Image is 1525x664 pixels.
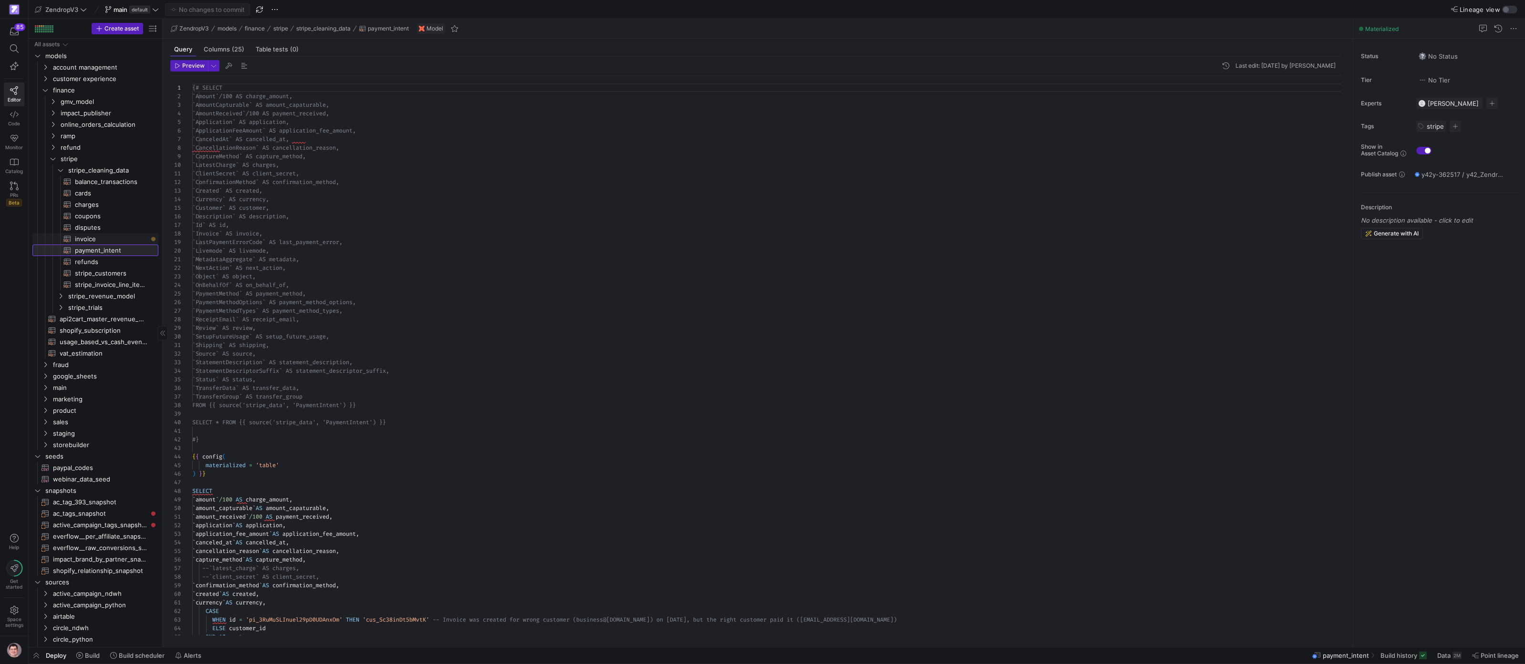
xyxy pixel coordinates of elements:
[6,199,22,206] span: Beta
[170,324,181,332] div: 29
[32,233,158,245] div: Press SPACE to select this row.
[75,222,147,233] span: disputes​​​​​​​​​​
[170,392,181,401] div: 37
[1418,100,1426,107] img: https://lh3.googleusercontent.com/a-/ACNPEu9K0NA4nyHaeR8smRh1ohoGMWyUALYAW_KvLOW-=s96-c
[32,210,158,222] div: Press SPACE to select this row.
[192,401,356,409] span: FROM {{ source('stripe_data', 'PaymentIntent') }}
[85,652,100,659] span: Build
[32,199,158,210] a: charges​​​​​​​​​​
[168,23,211,34] button: ZendropV3
[4,154,24,178] a: Catalog
[32,462,158,473] div: Press SPACE to select this row.
[32,542,158,553] a: everflow__raw_conversions_snapshot​​​​​​​
[170,452,181,461] div: 44
[1361,228,1423,239] button: Generate with AI
[196,453,199,460] span: {
[170,367,181,375] div: 34
[232,46,244,52] span: (25)
[170,186,181,195] div: 13
[32,531,158,542] a: everflow__per_affiliate_snapshot​​​​​​​
[61,142,157,153] span: refund
[170,83,181,92] div: 1
[192,453,196,460] span: {
[32,96,158,107] div: Press SPACE to select this row.
[170,461,181,470] div: 45
[53,565,147,576] span: shopify_relationship_snapshot​​​​​​​
[32,84,158,96] div: Press SPACE to select this row.
[68,165,157,176] span: stripe_cleaning_data
[192,238,342,246] span: `LastPaymentErrorCode` AS last_payment_error,
[61,108,157,119] span: impact_publisher
[218,25,237,32] span: models
[256,461,279,469] span: 'table'
[170,143,181,152] div: 8
[192,376,256,383] span: `Status` AS status,
[32,313,158,325] div: Press SPACE to select this row.
[53,382,157,393] span: main
[75,234,147,245] span: invoice​​​​​​​​​​
[170,60,208,72] button: Preview
[32,336,158,347] div: Press SPACE to select this row.
[170,384,181,392] div: 36
[53,474,147,485] span: webinar_data_seed​​​​​​
[4,82,24,106] a: Editor
[32,473,158,485] a: webinar_data_seed​​​​​​
[53,462,147,473] span: paypal_codes​​​​​​
[1468,647,1523,664] button: Point lineage
[170,246,181,255] div: 20
[61,153,157,164] span: stripe
[32,553,158,565] a: impact_brand_by_partner_snapshot​​​​​​​
[5,616,23,628] span: Space settings
[170,178,181,186] div: 12
[192,92,292,100] span: `Amount`/100 AS charge_amount,
[1361,143,1398,157] span: Show in Asset Catalog
[32,187,158,199] a: cards​​​​​​​​​​
[32,279,158,290] div: Press SPACE to select this row.
[170,255,181,264] div: 21
[290,46,299,52] span: (0)
[192,333,329,340] span: `SetupFutureUsage` AS setup_future_usage,
[53,520,147,531] span: active_campaign_tags_snapshot​​​​​​​
[10,192,18,198] span: PRs
[204,46,244,52] span: Columns
[1235,62,1336,69] div: Last edit: [DATE] by [PERSON_NAME]
[346,367,389,375] span: iptor_suffix,
[32,393,158,405] div: Press SPACE to select this row.
[215,23,239,34] button: models
[192,324,256,332] span: `Review` AS review,
[106,647,169,664] button: Build scheduler
[32,142,158,153] div: Press SPACE to select this row.
[5,144,23,150] span: Monitor
[192,341,269,349] span: `Shipping` AS shipping,
[170,195,181,204] div: 14
[1433,647,1466,664] button: Data2M
[53,62,157,73] span: account management
[1380,652,1417,659] span: Build history
[53,634,157,645] span: circle_python
[45,577,157,588] span: sources
[8,97,21,102] span: Editor
[1361,77,1409,83] span: Tier
[170,212,181,221] div: 16
[114,6,127,13] span: main
[5,168,23,174] span: Catalog
[32,119,158,130] div: Press SPACE to select this row.
[1416,74,1452,86] button: No tierNo Tier
[192,281,289,289] span: `OnBehalfOf` AS on_behalf_of,
[32,176,158,187] a: balance_transactions​​​​​​​​​​
[242,23,267,34] button: finance
[426,25,443,32] span: Model
[170,161,181,169] div: 10
[32,164,158,176] div: Press SPACE to select this row.
[1419,52,1426,60] img: No status
[192,419,359,426] span: SELECT * FROM {{ source('stripe_data', 'PaymentInt
[170,238,181,246] div: 19
[192,101,329,109] span: `AmountCapturable` AS amount_capaturable,
[1374,230,1419,237] span: Generate with AI
[32,565,158,576] a: shopify_relationship_snapshot​​​​​​​
[92,23,143,34] button: Create asset
[206,461,246,469] span: materialized
[4,1,24,18] a: https://storage.googleapis.com/y42-prod-data-exchange/images/qZXOSqkTtPuVcXVzF40oUlM07HVTwZXfPK0U...
[192,393,302,400] span: `TransferGroup` AS transfer_group
[170,264,181,272] div: 22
